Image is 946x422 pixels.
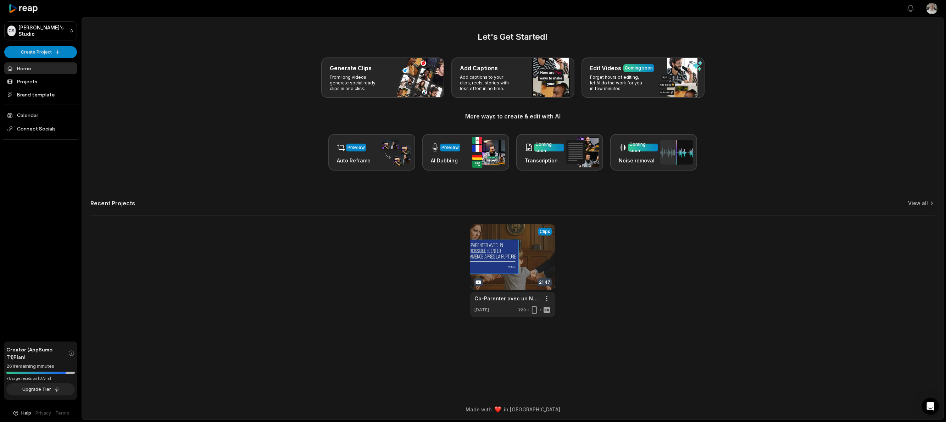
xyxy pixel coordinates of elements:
a: Brand template [4,89,77,100]
img: auto_reframe.png [378,139,411,166]
a: Calendar [4,109,77,121]
a: Projects [4,76,77,87]
h3: Auto Reframe [337,157,371,164]
img: transcription.png [566,137,599,167]
div: Coming soon [629,141,657,154]
div: CS [7,26,16,36]
h3: Transcription [525,157,564,164]
a: Home [4,62,77,74]
h3: Noise removal [619,157,658,164]
span: Creator (AppSumo T1) Plan! [6,346,68,361]
a: Co-Parenter avec un Narcissique : L’Enfer Commence Après la Rupture [474,295,540,302]
a: Privacy [35,410,51,416]
a: View all [908,200,928,207]
img: ai_dubbing.png [472,137,505,168]
h3: Edit Videos [590,64,621,72]
h3: AI Dubbing [431,157,460,164]
h3: Generate Clips [330,64,372,72]
div: *Usage resets on [DATE] [6,376,75,381]
div: Coming soon [625,65,653,71]
div: Open Intercom Messenger [922,398,939,415]
span: Help [21,410,31,416]
button: Upgrade Tier [6,383,75,395]
h2: Recent Projects [90,200,135,207]
div: Coming soon [535,141,563,154]
div: Preview [441,144,459,151]
h3: More ways to create & edit with AI [90,112,935,121]
img: noise_removal.png [660,140,693,165]
h2: Let's Get Started! [90,30,935,43]
span: Connect Socials [4,122,77,135]
p: [PERSON_NAME]'s Studio [18,24,67,37]
div: Preview [347,144,365,151]
a: Terms [55,410,69,416]
p: From long videos generate social ready clips in one click. [330,74,385,91]
p: Add captions to your clips, reels, stories with less effort in no time. [460,74,515,91]
img: heart emoji [495,406,501,413]
button: Help [12,410,31,416]
p: Forget hours of editing, let AI do the work for you in few minutes. [590,74,645,91]
div: 261 remaining minutes [6,363,75,370]
h3: Add Captions [460,64,498,72]
button: Create Project [4,46,77,58]
div: Made with in [GEOGRAPHIC_DATA] [88,406,937,413]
